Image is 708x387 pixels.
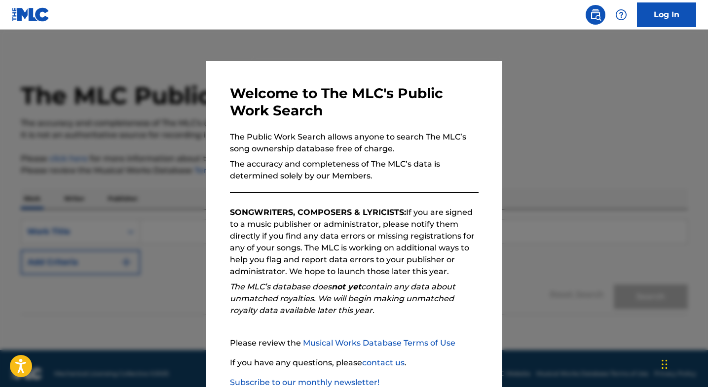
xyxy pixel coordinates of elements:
p: The Public Work Search allows anyone to search The MLC’s song ownership database free of charge. [230,131,479,155]
a: Musical Works Database Terms of Use [303,338,455,348]
a: contact us [362,358,405,367]
p: If you are signed to a music publisher or administrator, please notify them directly if you find ... [230,207,479,278]
img: help [615,9,627,21]
img: MLC Logo [12,7,50,22]
strong: SONGWRITERS, COMPOSERS & LYRICISTS: [230,208,406,217]
iframe: Chat Widget [659,340,708,387]
img: search [590,9,601,21]
strong: not yet [332,282,361,291]
p: The accuracy and completeness of The MLC’s data is determined solely by our Members. [230,158,479,182]
p: If you have any questions, please . [230,357,479,369]
a: Subscribe to our monthly newsletter! [230,378,379,387]
div: Drag [662,350,668,379]
em: The MLC’s database does contain any data about unmatched royalties. We will begin making unmatche... [230,282,455,315]
a: Public Search [586,5,605,25]
p: Please review the [230,337,479,349]
h3: Welcome to The MLC's Public Work Search [230,85,479,119]
a: Log In [637,2,696,27]
div: Help [611,5,631,25]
